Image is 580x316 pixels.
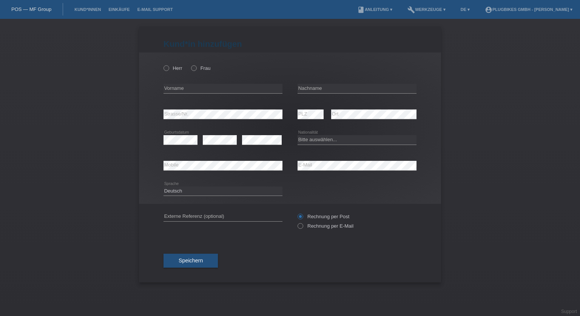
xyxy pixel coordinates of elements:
a: buildWerkzeuge ▾ [404,7,449,12]
h1: Kund*in hinzufügen [164,39,416,49]
label: Rechnung per E-Mail [298,223,353,229]
input: Frau [191,65,196,70]
input: Rechnung per Post [298,214,302,223]
i: build [407,6,415,14]
a: E-Mail Support [134,7,177,12]
button: Speichern [164,254,218,268]
span: Speichern [179,257,203,264]
label: Frau [191,65,210,71]
a: Support [561,309,577,314]
label: Rechnung per Post [298,214,349,219]
a: account_circlePlugBikes GmbH - [PERSON_NAME] ▾ [481,7,576,12]
a: DE ▾ [457,7,474,12]
label: Herr [164,65,182,71]
i: account_circle [485,6,492,14]
input: Rechnung per E-Mail [298,223,302,233]
a: Kund*innen [71,7,105,12]
a: POS — MF Group [11,6,51,12]
i: book [357,6,365,14]
input: Herr [164,65,168,70]
a: bookAnleitung ▾ [353,7,396,12]
a: Einkäufe [105,7,133,12]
